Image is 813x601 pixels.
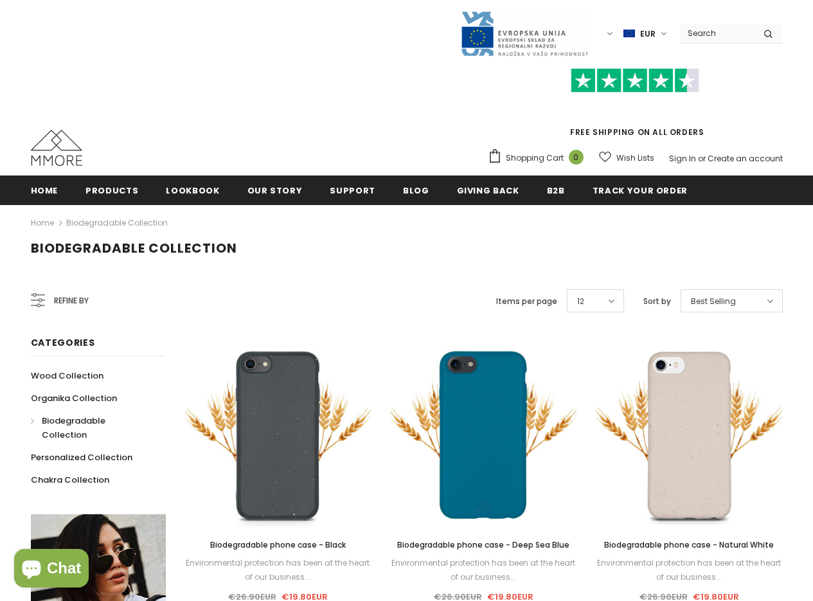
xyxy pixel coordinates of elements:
a: Products [85,175,138,204]
span: Products [85,184,138,197]
label: Items per page [496,295,557,308]
span: 0 [569,150,584,165]
span: Giving back [457,184,519,197]
a: Blog [403,175,429,204]
span: Our Story [247,184,303,197]
span: or [698,153,706,164]
a: B2B [547,175,565,204]
span: Home [31,184,58,197]
a: Track your order [593,175,688,204]
a: Create an account [708,153,783,164]
span: Biodegradable phone case - Deep Sea Blue [397,539,569,550]
span: Best Selling [691,295,736,308]
span: Track your order [593,184,688,197]
inbox-online-store-chat: Shopify online store chat [10,549,93,591]
a: Our Story [247,175,303,204]
a: Home [31,215,54,231]
img: Trust Pilot Stars [571,68,699,93]
a: Biodegradable Collection [31,409,152,446]
a: Wish Lists [599,147,654,169]
span: Shopping Cart [506,152,564,165]
span: Lookbook [166,184,219,197]
span: Organika Collection [31,392,117,404]
img: MMORE Cases [31,130,82,166]
span: FREE SHIPPING ON ALL ORDERS [488,74,783,138]
a: support [330,175,375,204]
div: Environmental protection has been at the heart of our business... [596,556,782,584]
span: EUR [640,28,656,40]
div: Environmental protection has been at the heart of our business... [390,556,576,584]
a: Organika Collection [31,387,117,409]
span: Biodegradable Collection [42,415,105,441]
span: Biodegradable phone case - Black [210,539,346,550]
a: Biodegradable phone case - Deep Sea Blue [390,538,576,552]
span: Blog [403,184,429,197]
a: Javni Razpis [460,28,589,39]
span: Categories [31,336,95,349]
span: Refine by [54,294,89,308]
div: Environmental protection has been at the heart of our business... [185,556,371,584]
img: Javni Razpis [460,10,589,57]
span: support [330,184,375,197]
a: Chakra Collection [31,469,109,491]
a: Home [31,175,58,204]
a: Biodegradable phone case - Black [185,538,371,552]
a: Personalized Collection [31,446,132,469]
a: Biodegradable Collection [66,217,168,228]
input: Search Site [680,24,754,42]
span: Chakra Collection [31,474,109,486]
span: Personalized Collection [31,451,132,463]
a: Giving back [457,175,519,204]
a: Wood Collection [31,364,103,387]
span: 12 [577,295,584,308]
span: Biodegradable phone case - Natural White [604,539,774,550]
a: Shopping Cart 0 [488,148,590,168]
a: Sign In [669,153,696,164]
a: Biodegradable phone case - Natural White [596,538,782,552]
a: Lookbook [166,175,219,204]
label: Sort by [643,295,671,308]
span: Wish Lists [616,152,654,165]
span: Biodegradable Collection [31,239,237,257]
iframe: Customer reviews powered by Trustpilot [488,93,783,126]
span: Wood Collection [31,370,103,382]
span: B2B [547,184,565,197]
